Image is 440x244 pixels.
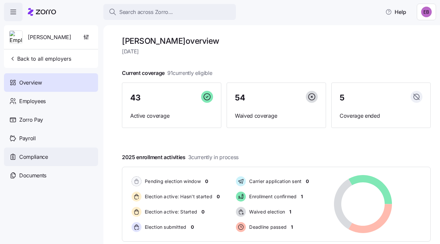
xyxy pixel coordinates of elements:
a: Overview [4,73,98,92]
span: Active coverage [130,112,213,120]
span: Election submitted [143,224,187,230]
span: Coverage ended [340,112,422,120]
span: Waived coverage [235,112,318,120]
button: Back to all employers [7,52,74,65]
span: 0 [217,193,220,200]
a: Payroll [4,129,98,148]
a: Zorro Pay [4,110,98,129]
span: 91 currently eligible [167,69,212,77]
span: [DATE] [122,47,431,56]
span: Back to all employers [9,55,71,63]
span: Enrollment confirmed [247,193,297,200]
span: [PERSON_NAME] [28,33,71,41]
span: 5 [340,94,345,102]
a: Employees [4,92,98,110]
span: Zorro Pay [19,116,43,124]
span: 0 [201,209,204,215]
span: Documents [19,171,46,180]
span: Waived election [247,209,285,215]
span: Pending election window [143,178,201,185]
span: Election active: Started [143,209,197,215]
img: e893a1d701ecdfe11b8faa3453cd5ce7 [421,7,432,17]
button: Search across Zorro... [103,4,236,20]
a: Documents [4,166,98,185]
span: Carrier application sent [247,178,302,185]
span: Employees [19,97,46,105]
span: Help [385,8,406,16]
span: 0 [306,178,309,185]
span: Deadline passed [247,224,287,230]
span: 1 [301,193,303,200]
span: 54 [235,94,245,102]
img: Employer logo [10,31,22,44]
h1: [PERSON_NAME] overview [122,36,431,46]
span: Overview [19,79,42,87]
span: Election active: Hasn't started [143,193,212,200]
span: 1 [291,224,293,230]
span: 43 [130,94,140,102]
span: Compliance [19,153,48,161]
span: 3 currently in process [188,153,239,161]
span: Search across Zorro... [119,8,173,16]
span: 0 [205,178,208,185]
span: Payroll [19,134,36,143]
span: Current coverage [122,69,212,77]
span: 2025 enrollment activities [122,153,239,161]
a: Compliance [4,148,98,166]
button: Help [380,5,412,19]
span: 1 [289,209,291,215]
span: 0 [191,224,194,230]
